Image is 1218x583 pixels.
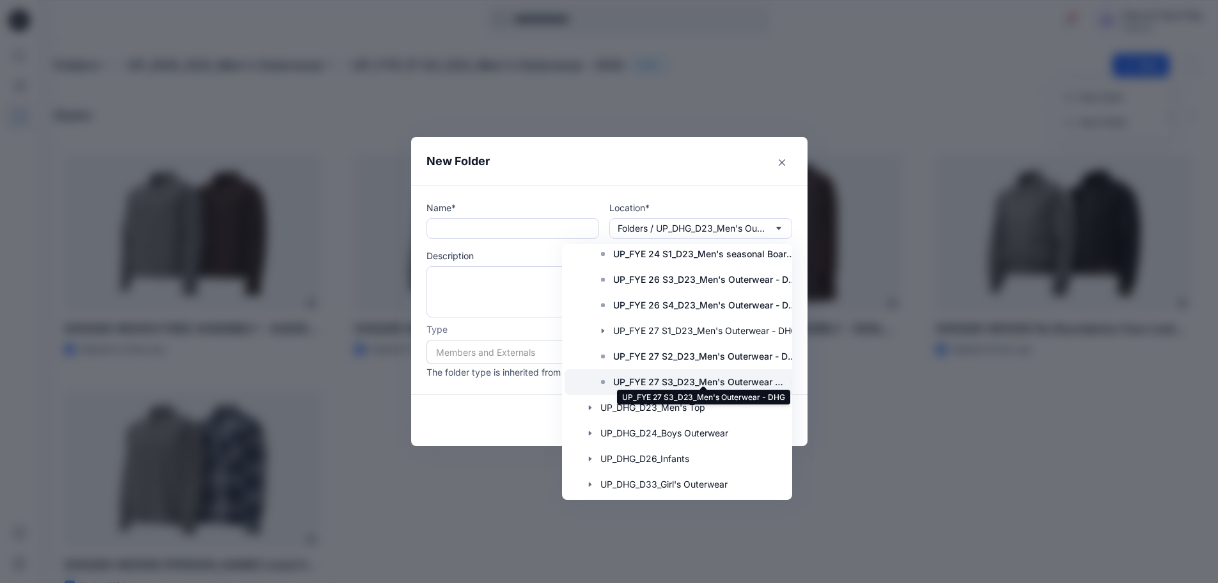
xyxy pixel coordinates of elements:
[426,323,792,336] p: Type
[613,272,800,287] p: UP_FYE 26 S3_D23_Men's Outerwear - DHG
[426,201,599,214] p: Name*
[426,365,792,379] p: The folder type is inherited from the parent folder
[613,246,800,262] p: UP_FYE 24 S1_D23_Men's seasonal Board - DHG
[609,201,792,214] p: Location*
[426,249,792,262] p: Description
[613,349,800,364] p: UP_FYE 27 S2_D23_Men's Outerwear - DHG
[772,152,792,173] button: Close
[613,374,785,390] p: UP_FYE 27 S3_D23_Men's Outerwear - DHG
[618,221,765,236] p: Folders / UP_DHG_D23_Men's Outerwear / UP_FYE 27 S3_D23_Men's Outerwear - DHG
[411,137,808,185] header: New Folder
[613,298,800,313] p: UP_FYE 26 S4_D23_Men's Outerwear - DHG
[609,218,792,239] button: Folders / UP_DHG_D23_Men's Outerwear / UP_FYE 27 S3_D23_Men's Outerwear - DHG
